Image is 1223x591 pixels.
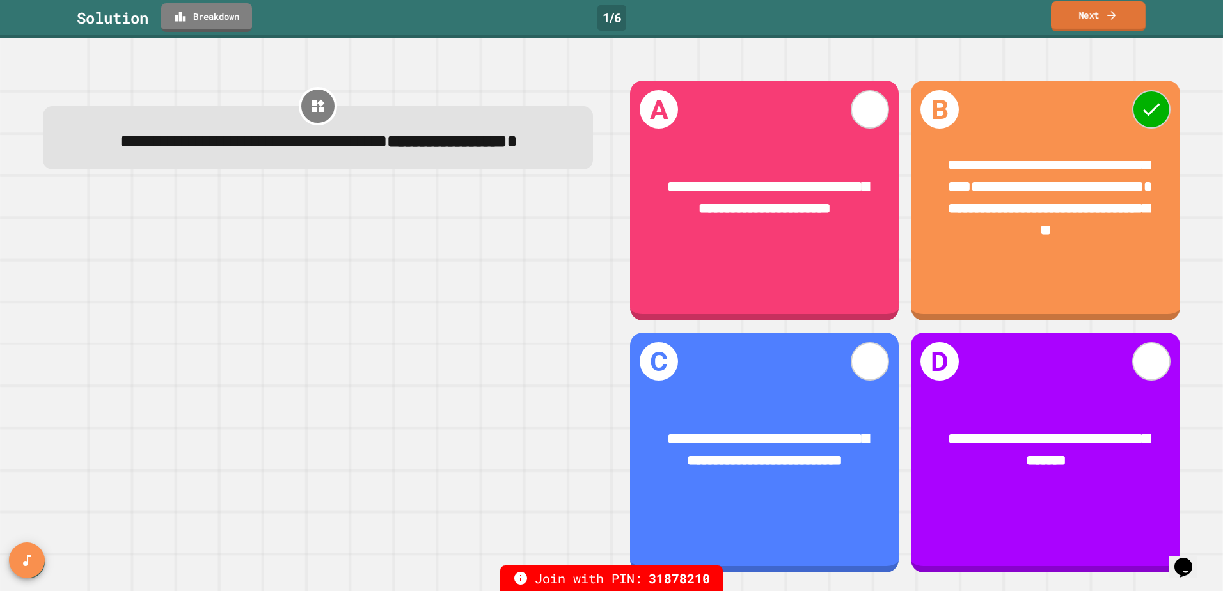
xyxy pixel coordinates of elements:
span: 31878210 [649,569,710,588]
a: Next [1051,1,1146,31]
iframe: chat widget [1169,540,1210,578]
h1: B [920,90,959,129]
h1: D [920,342,959,381]
div: 1 / 6 [597,5,626,31]
div: Solution [77,6,148,29]
a: Breakdown [161,3,252,32]
h1: C [640,342,678,381]
div: Join with PIN: [500,565,723,591]
button: SpeedDial basic example [9,542,45,578]
h1: A [640,90,678,129]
